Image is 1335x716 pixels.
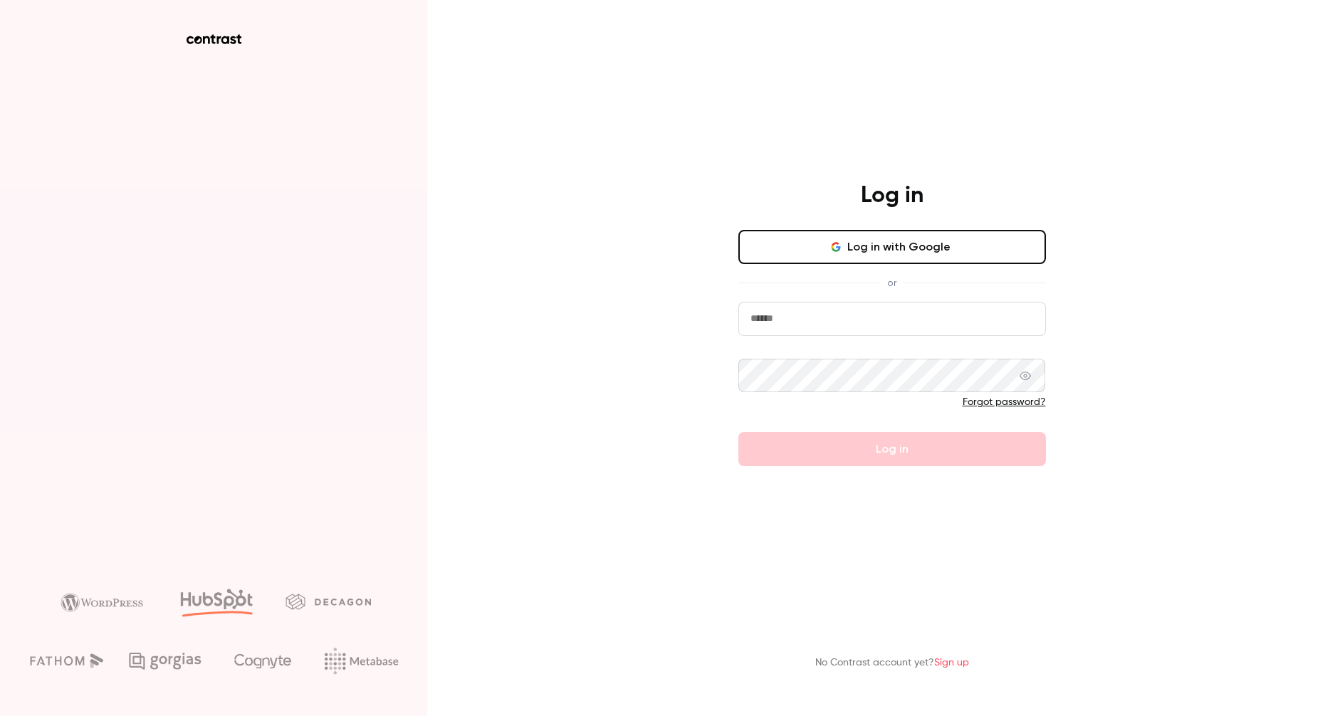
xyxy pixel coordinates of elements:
[880,275,904,290] span: or
[738,230,1046,264] button: Log in with Google
[934,658,969,668] a: Sign up
[861,181,923,210] h4: Log in
[815,656,969,670] p: No Contrast account yet?
[963,397,1046,407] a: Forgot password?
[286,594,371,609] img: decagon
